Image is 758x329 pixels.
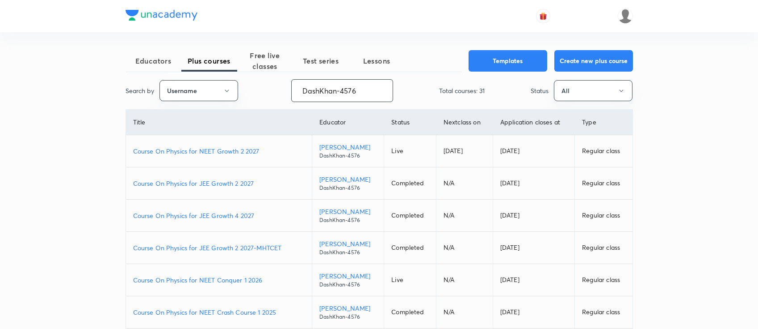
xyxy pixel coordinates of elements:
[575,200,632,232] td: Regular class
[539,12,547,20] img: avatar
[384,200,436,232] td: Completed
[319,239,377,248] p: [PERSON_NAME]
[384,110,436,135] th: Status
[319,248,377,256] p: DashKhan-4576
[319,142,377,160] a: [PERSON_NAME]DashKhan-4576
[575,296,632,329] td: Regular class
[319,303,377,313] p: [PERSON_NAME]
[618,9,633,24] img: nikita patil
[126,86,154,95] p: Search by
[436,167,493,200] td: N/A
[493,110,574,135] th: Application closes at
[133,211,305,220] a: Course On Physics for JEE Growth 4 2027
[493,232,574,264] td: [DATE]
[133,275,305,285] a: Course On Physics for NEET Conquer 1 2026
[493,264,574,296] td: [DATE]
[319,281,377,289] p: DashKhan-4576
[312,110,384,135] th: Educator
[439,86,485,95] p: Total courses: 31
[126,10,197,21] img: Company Logo
[384,264,436,296] td: Live
[575,135,632,167] td: Regular class
[384,135,436,167] td: Live
[554,80,632,101] button: All
[237,50,293,72] span: Free live classes
[493,296,574,329] td: [DATE]
[536,9,550,23] button: avatar
[436,200,493,232] td: N/A
[133,243,305,252] a: Course On Physics for JEE Growth 2 2027-MHTCET
[126,110,312,135] th: Title
[319,207,377,216] p: [PERSON_NAME]
[319,175,377,192] a: [PERSON_NAME]DashKhan-4576
[181,56,237,66] span: Plus courses
[319,207,377,224] a: [PERSON_NAME]DashKhan-4576
[493,200,574,232] td: [DATE]
[159,80,238,101] button: Username
[436,296,493,329] td: N/A
[493,135,574,167] td: [DATE]
[575,264,632,296] td: Regular class
[469,50,547,72] button: Templates
[575,110,632,135] th: Type
[319,239,377,256] a: [PERSON_NAME]DashKhan-4576
[554,50,633,72] button: Create new plus course
[319,303,377,321] a: [PERSON_NAME]DashKhan-4576
[319,184,377,192] p: DashKhan-4576
[531,86,549,95] p: Status
[292,79,393,102] input: Search...
[575,232,632,264] td: Regular class
[126,10,197,23] a: Company Logo
[436,135,493,167] td: [DATE]
[349,56,405,66] span: Lessons
[319,271,377,289] a: [PERSON_NAME]DashKhan-4576
[436,264,493,296] td: N/A
[384,296,436,329] td: Completed
[319,175,377,184] p: [PERSON_NAME]
[319,216,377,224] p: DashKhan-4576
[126,56,181,66] span: Educators
[436,232,493,264] td: N/A
[133,146,305,156] a: Course On Physics for NEET Growth 2 2027
[319,142,377,152] p: [PERSON_NAME]
[293,56,349,66] span: Test series
[493,167,574,200] td: [DATE]
[133,179,305,188] a: Course On Physics for JEE Growth 2 2027
[436,110,493,135] th: Next class on
[319,313,377,321] p: DashKhan-4576
[384,232,436,264] td: Completed
[384,167,436,200] td: Completed
[319,152,377,160] p: DashKhan-4576
[319,271,377,281] p: [PERSON_NAME]
[575,167,632,200] td: Regular class
[133,308,305,317] a: Course On Physics for NEET Crash Course 1 2025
